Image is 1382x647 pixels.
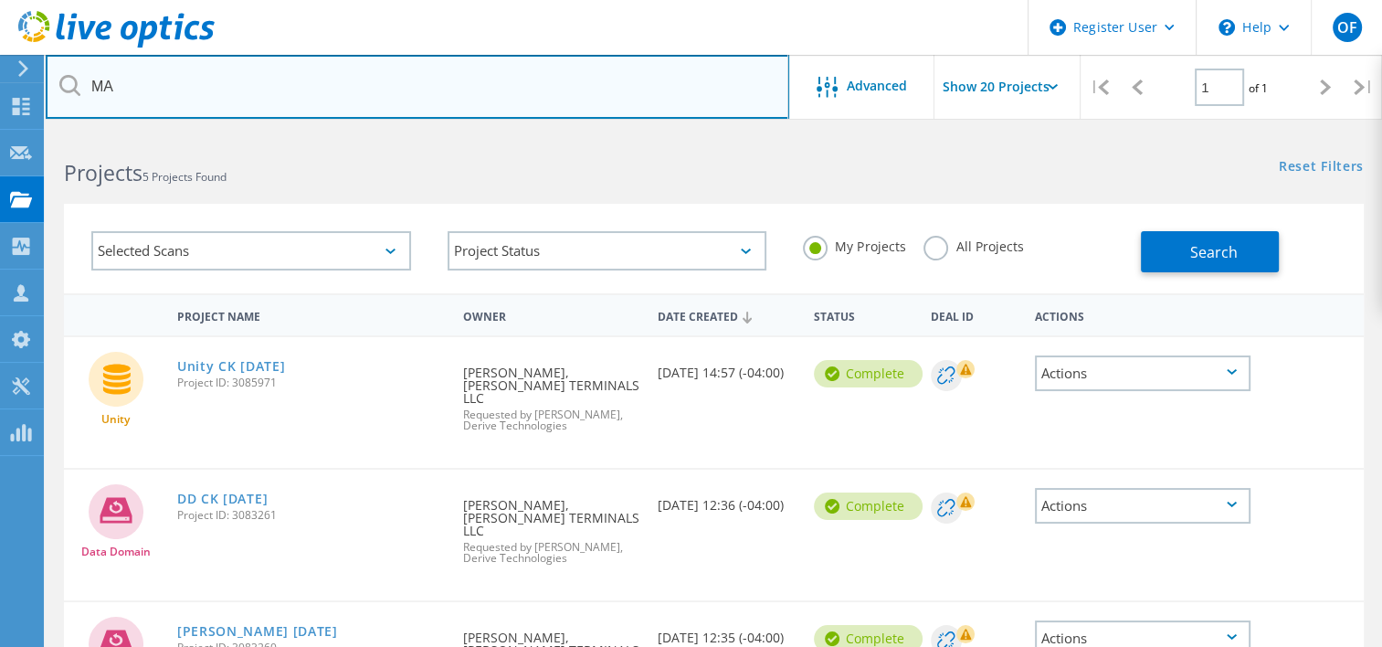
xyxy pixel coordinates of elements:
[448,231,767,270] div: Project Status
[463,542,639,564] span: Requested by [PERSON_NAME], Derive Technologies
[463,409,639,431] span: Requested by [PERSON_NAME], Derive Technologies
[18,38,215,51] a: Live Optics Dashboard
[91,231,411,270] div: Selected Scans
[1026,298,1260,332] div: Actions
[649,298,805,333] div: Date Created
[1141,231,1279,272] button: Search
[46,55,789,119] input: Search projects by name, owner, ID, company, etc
[81,546,151,557] span: Data Domain
[454,470,649,582] div: [PERSON_NAME], [PERSON_NAME] TERMINALS LLC
[177,625,338,638] a: [PERSON_NAME] [DATE]
[1336,20,1356,35] span: OF
[922,298,1026,332] div: Deal Id
[1035,355,1250,391] div: Actions
[101,414,130,425] span: Unity
[847,80,907,92] span: Advanced
[923,236,1023,253] label: All Projects
[814,493,923,520] div: Complete
[454,298,649,332] div: Owner
[64,158,142,187] b: Projects
[177,377,445,388] span: Project ID: 3085971
[805,298,922,332] div: Status
[177,510,445,521] span: Project ID: 3083261
[177,360,286,373] a: Unity CK [DATE]
[1081,55,1118,120] div: |
[1279,160,1364,175] a: Reset Filters
[1190,242,1238,262] span: Search
[803,236,905,253] label: My Projects
[177,493,268,505] a: DD CK [DATE]
[814,360,923,387] div: Complete
[142,169,227,185] span: 5 Projects Found
[1035,488,1250,524] div: Actions
[649,470,805,530] div: [DATE] 12:36 (-04:00)
[454,337,649,450] div: [PERSON_NAME], [PERSON_NAME] TERMINALS LLC
[1249,80,1268,96] span: of 1
[168,298,454,332] div: Project Name
[649,337,805,398] div: [DATE] 14:57 (-04:00)
[1218,19,1235,36] svg: \n
[1345,55,1382,120] div: |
